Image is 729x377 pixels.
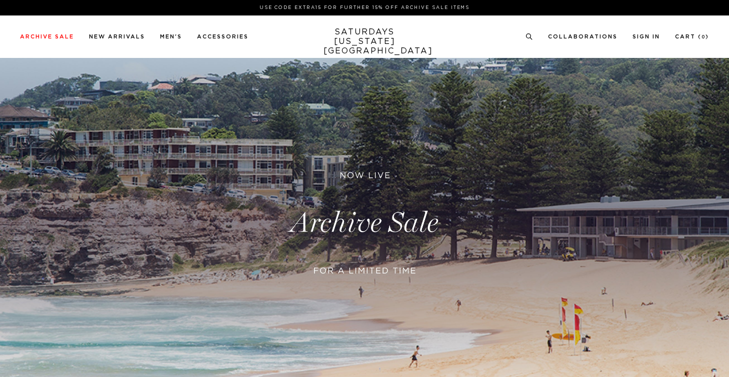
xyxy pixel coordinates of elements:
[24,4,705,11] p: Use Code EXTRA15 for Further 15% Off Archive Sale Items
[675,34,709,39] a: Cart (0)
[89,34,145,39] a: New Arrivals
[160,34,182,39] a: Men's
[548,34,617,39] a: Collaborations
[197,34,248,39] a: Accessories
[701,35,705,39] small: 0
[632,34,660,39] a: Sign In
[20,34,74,39] a: Archive Sale
[323,27,406,56] a: SATURDAYS[US_STATE][GEOGRAPHIC_DATA]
